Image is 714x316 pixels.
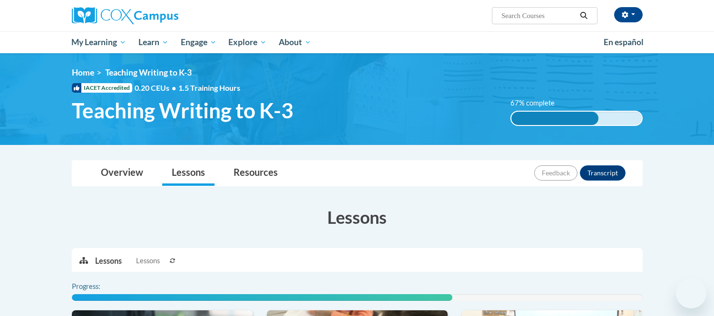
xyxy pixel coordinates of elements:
div: 67% complete [511,112,598,125]
span: IACET Accredited [72,83,132,93]
a: Explore [222,31,273,53]
span: Explore [228,37,266,48]
span: My Learning [71,37,126,48]
a: Cox Campus [72,7,253,24]
h3: Lessons [72,205,643,229]
span: 0.20 CEUs [135,83,178,93]
span: • [172,83,176,92]
span: Teaching Writing to K-3 [105,67,192,77]
button: Transcript [580,165,626,181]
a: Learn [132,31,175,53]
button: Feedback [534,165,577,181]
a: Overview [91,161,153,186]
a: Home [72,67,94,77]
span: Teaching Writing to K-3 [72,98,293,123]
span: Engage [181,37,216,48]
a: Engage [175,31,223,53]
button: Search [577,10,591,21]
span: Lessons [136,256,160,266]
button: Account Settings [614,7,643,22]
a: My Learning [66,31,133,53]
p: Lessons [95,256,122,266]
a: Lessons [162,161,215,186]
iframe: Button to launch messaging window [676,278,706,308]
span: Learn [138,37,168,48]
span: En español [604,37,644,47]
div: Main menu [58,31,657,53]
a: Resources [224,161,287,186]
label: 67% complete [510,98,565,108]
a: About [273,31,317,53]
span: About [279,37,311,48]
label: Progress: [72,281,127,292]
img: Cox Campus [72,7,178,24]
input: Search Courses [500,10,577,21]
span: 1.5 Training Hours [178,83,240,92]
a: En español [597,32,650,52]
